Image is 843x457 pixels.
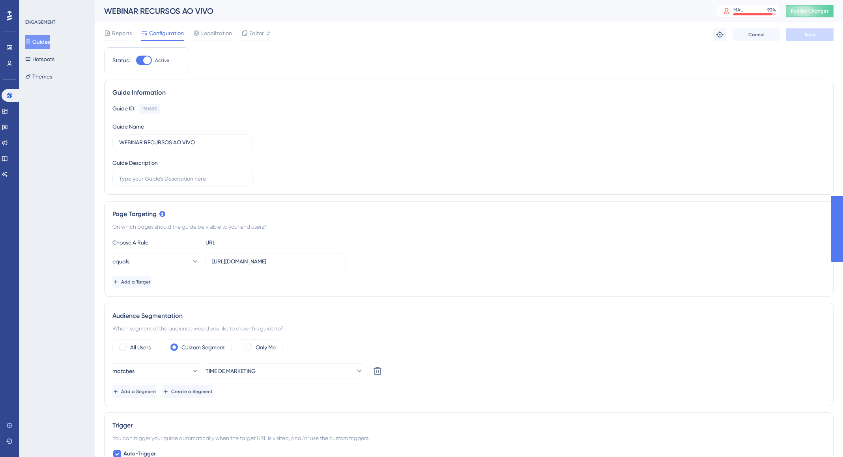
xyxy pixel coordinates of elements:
div: 150683 [142,106,157,112]
div: You can trigger your guide automatically when the target URL is visited, and/or use the custom tr... [112,433,825,443]
input: Type your Guide’s Name here [119,138,246,147]
div: On which pages should the guide be visible to your end users? [112,222,825,231]
div: Which segment of the audience would you like to show this guide to? [112,324,825,333]
button: Hotspots [25,52,54,66]
span: Editor [249,28,264,38]
div: Choose A Rule [112,238,199,247]
button: Save [786,28,834,41]
button: Cancel [733,28,780,41]
div: WEBINAR RECURSOS AO VIVO [104,6,697,17]
div: Guide ID: [112,104,135,114]
div: MAU [733,7,744,13]
div: Status: [112,56,130,65]
label: Custom Segment [181,343,225,352]
span: Configuration [149,28,184,38]
button: Create a Segment [163,385,213,398]
span: Add a Target [121,279,151,285]
span: TIME DE MARKETING [206,366,256,376]
div: ENGAGEMENT [25,19,55,25]
span: Save [804,32,815,38]
div: 92 % [767,7,776,13]
div: Audience Segmentation [112,311,825,321]
button: Add a Target [112,276,151,288]
span: Reports [112,28,132,38]
button: Publish Changes [786,5,834,17]
div: Guide Information [112,88,825,97]
div: Page Targeting [112,209,825,219]
span: matches [112,366,135,376]
span: Add a Segment [121,388,156,395]
button: Themes [25,69,52,84]
button: Add a Segment [112,385,156,398]
span: Localization [201,28,232,38]
button: Guides [25,35,50,49]
span: Cancel [748,32,764,38]
div: URL [206,238,292,247]
span: Create a Segment [171,388,213,395]
label: Only Me [256,343,276,352]
div: Guide Name [112,122,144,131]
div: Guide Description [112,158,158,168]
input: yourwebsite.com/path [212,257,339,266]
button: TIME DE MARKETING [206,363,363,379]
button: equals [112,254,199,269]
span: equals [112,257,129,266]
label: All Users [130,343,151,352]
span: Active [155,57,169,63]
span: Publish Changes [791,8,829,14]
div: Trigger [112,421,825,430]
input: Type your Guide’s Description here [119,174,246,183]
iframe: UserGuiding AI Assistant Launcher [810,426,834,450]
button: matches [112,363,199,379]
